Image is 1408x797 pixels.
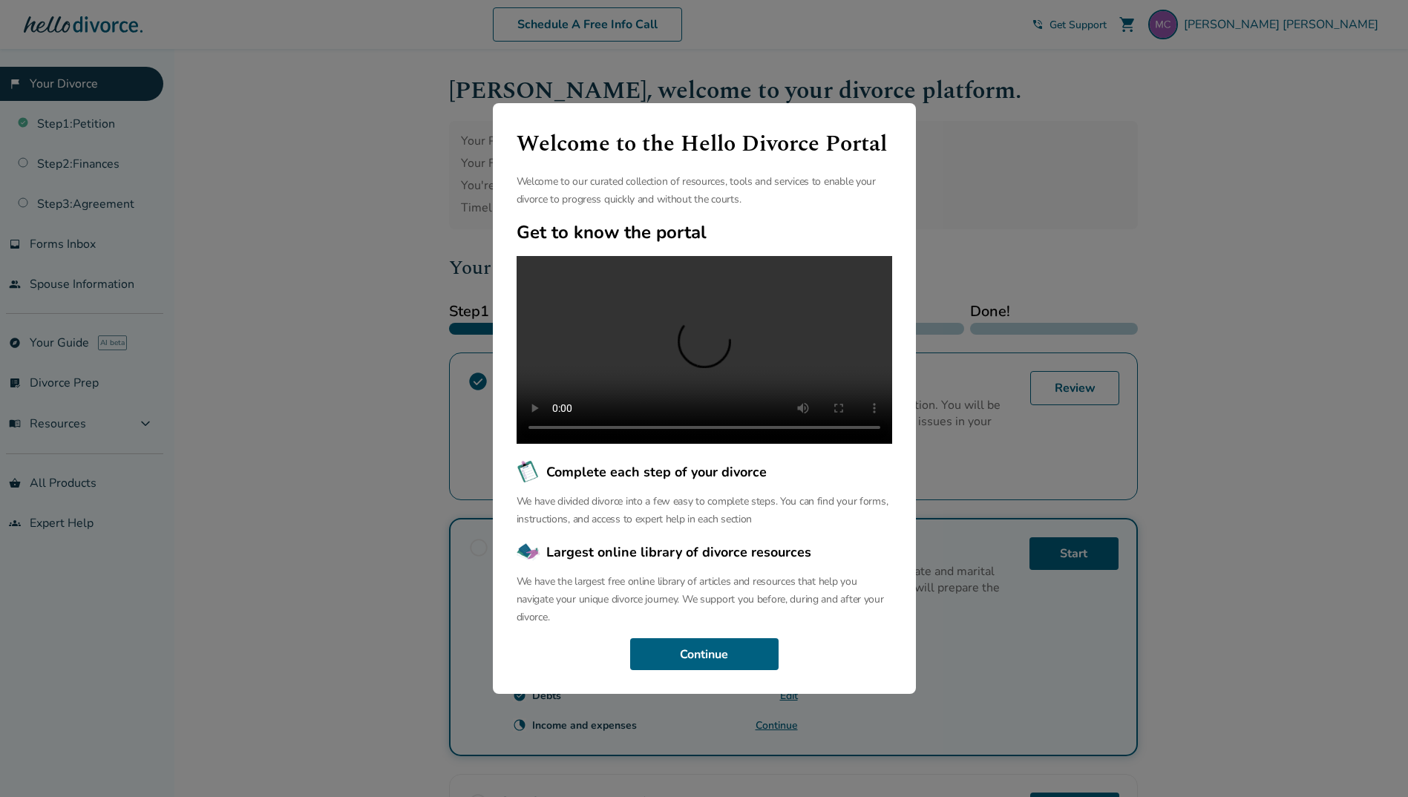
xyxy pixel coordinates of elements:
[517,173,892,209] p: Welcome to our curated collection of resources, tools and services to enable your divorce to prog...
[517,127,892,161] h1: Welcome to the Hello Divorce Portal
[630,638,779,671] button: Continue
[1334,726,1408,797] iframe: Chat Widget
[546,542,811,562] span: Largest online library of divorce resources
[546,462,767,482] span: Complete each step of your divorce
[517,460,540,484] img: Complete each step of your divorce
[517,573,892,626] p: We have the largest free online library of articles and resources that help you navigate your uni...
[517,220,892,244] h2: Get to know the portal
[517,493,892,528] p: We have divided divorce into a few easy to complete steps. You can find your forms, instructions,...
[517,540,540,564] img: Largest online library of divorce resources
